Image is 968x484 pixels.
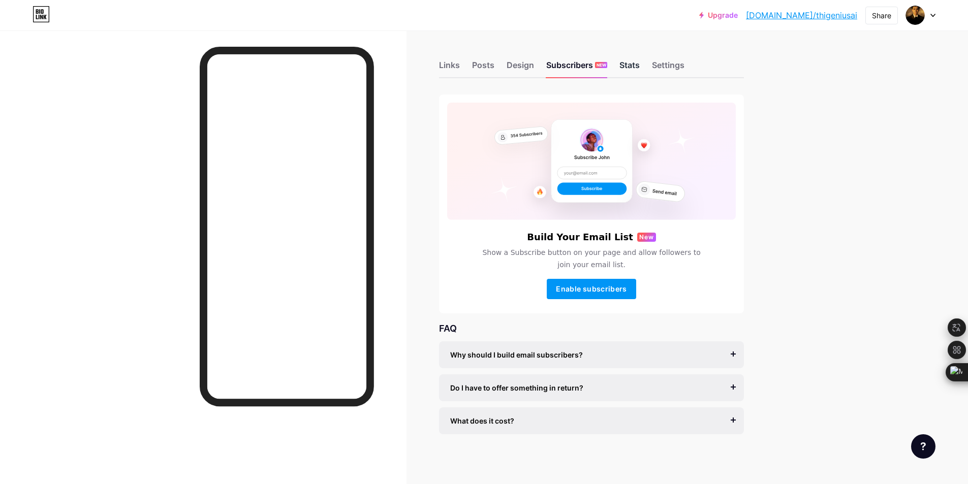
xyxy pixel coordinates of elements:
img: thigeniusai [905,6,925,25]
span: What does it cost? [450,415,514,426]
span: New [639,233,654,242]
div: Links [439,59,460,77]
span: Enable subscribers [556,284,627,293]
h6: Build Your Email List [527,232,633,242]
button: Enable subscribers [547,279,636,299]
div: Stats [619,59,640,77]
div: Share [872,10,891,21]
span: NEW [597,62,606,68]
span: Show a Subscribe button on your page and allow followers to join your email list. [476,246,707,271]
a: Upgrade [699,11,738,19]
div: Subscribers [546,59,607,77]
div: Design [507,59,534,77]
a: [DOMAIN_NAME]/thigeniusai [746,9,857,21]
span: Do I have to offer something in return? [450,382,583,393]
div: Posts [472,59,494,77]
div: Settings [652,59,684,77]
span: Why should I build email subscribers? [450,349,583,360]
div: FAQ [439,321,744,335]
